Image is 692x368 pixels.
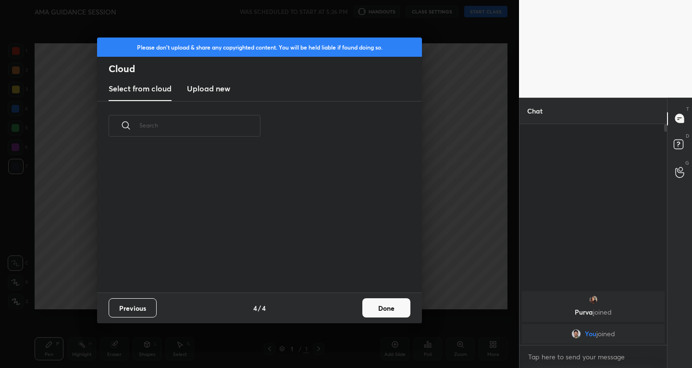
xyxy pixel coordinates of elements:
[528,308,659,316] p: Purva
[596,330,615,338] span: joined
[585,330,596,338] span: You
[685,159,689,166] p: G
[109,298,157,317] button: Previous
[571,329,581,339] img: 1ebc9903cf1c44a29e7bc285086513b0.jpg
[258,303,261,313] h4: /
[139,105,260,146] input: Search
[109,83,172,94] h3: Select from cloud
[589,295,598,305] img: a4c579421ff1488491c773f97e917556.jpg
[262,303,266,313] h4: 4
[362,298,410,317] button: Done
[109,63,422,75] h2: Cloud
[97,38,422,57] div: Please don't upload & share any copyrighted content. You will be held liable if found doing so.
[593,307,612,317] span: joined
[253,303,257,313] h4: 4
[686,132,689,140] p: D
[187,83,230,94] h3: Upload new
[519,98,550,124] p: Chat
[519,289,667,345] div: grid
[686,105,689,113] p: T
